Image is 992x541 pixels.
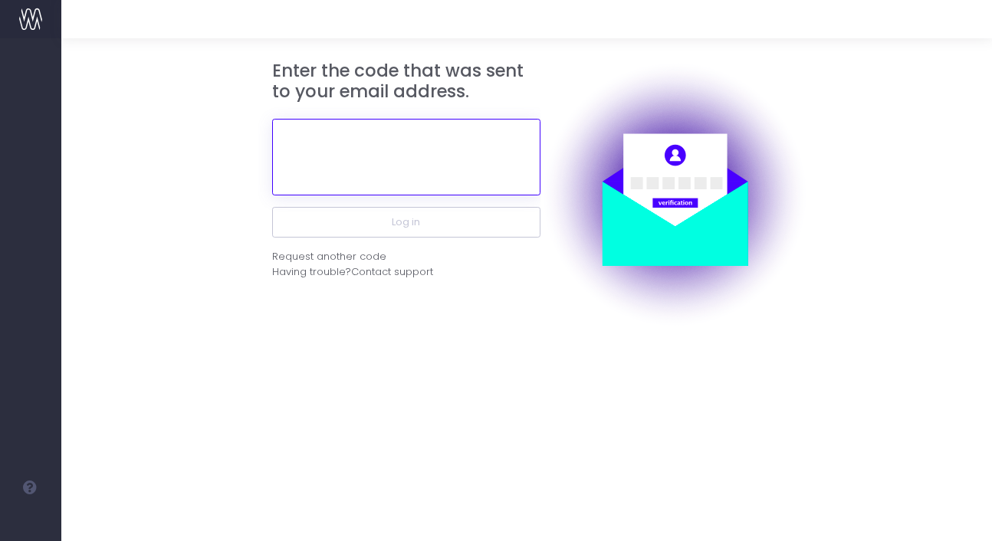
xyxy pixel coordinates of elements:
span: Contact support [351,264,433,280]
img: auth.png [540,61,809,329]
h3: Enter the code that was sent to your email address. [272,61,540,103]
img: images/default_profile_image.png [19,510,42,533]
button: Log in [272,207,540,238]
div: Request another code [272,249,386,264]
div: Having trouble? [272,264,540,280]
